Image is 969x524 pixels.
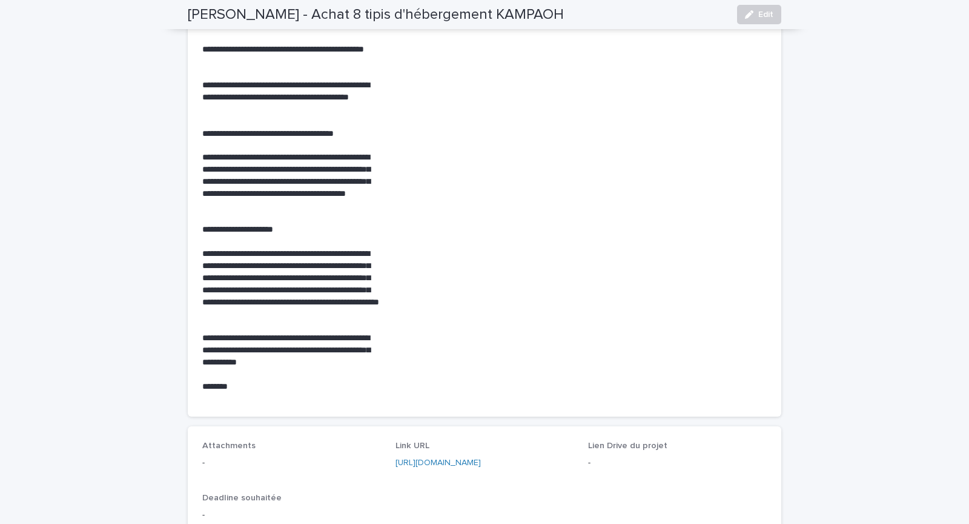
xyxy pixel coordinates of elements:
a: [URL][DOMAIN_NAME] [395,458,481,467]
span: Deadline souhaitée [202,494,282,502]
button: Edit [737,5,781,24]
h2: [PERSON_NAME] - Achat 8 tipis d'hébergement KAMPAOH [188,6,564,24]
span: Attachments [202,442,256,450]
p: - [202,509,767,522]
span: Edit [758,10,773,19]
p: - [202,457,381,469]
p: - [588,457,767,469]
span: Lien Drive du projet [588,442,667,450]
span: Link URL [395,442,429,450]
